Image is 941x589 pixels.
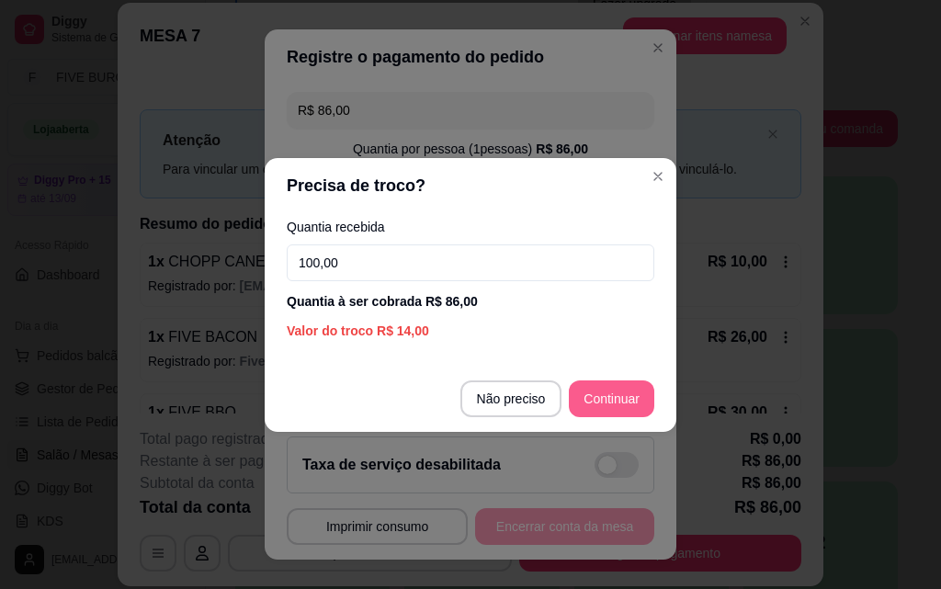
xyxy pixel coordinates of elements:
div: Valor do troco R$ 14,00 [287,322,654,340]
header: Precisa de troco? [265,158,676,213]
div: Quantia à ser cobrada R$ 86,00 [287,292,654,311]
label: Quantia recebida [287,221,654,233]
button: Continuar [569,380,654,417]
button: Não preciso [460,380,562,417]
button: Close [643,162,673,191]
